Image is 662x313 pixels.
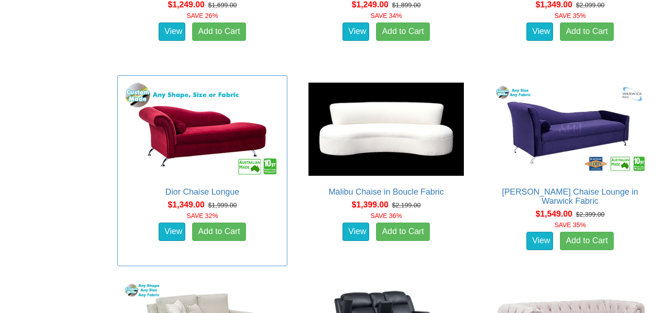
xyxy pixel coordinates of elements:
span: $1,549.00 [536,209,572,218]
del: $2,399.00 [576,211,605,218]
a: View [526,232,553,250]
a: Add to Cart [376,223,430,241]
del: $1,699.00 [208,1,237,9]
font: SAVE 34% [371,12,402,19]
del: $2,099.00 [576,1,605,9]
font: SAVE 36% [371,212,402,219]
span: $1,399.00 [352,200,388,209]
font: SAVE 35% [554,12,586,19]
a: Malibu Chaise in Boucle Fabric [329,187,444,196]
del: $1,999.00 [208,201,237,209]
span: $1,349.00 [168,200,205,209]
a: Add to Cart [192,223,246,241]
img: Romeo Chaise Lounge in Warwick Fabric [490,80,650,178]
font: SAVE 35% [554,221,586,229]
a: View [159,223,185,241]
a: Add to Cart [376,22,430,41]
del: $2,199.00 [392,201,421,209]
a: View [342,223,369,241]
font: SAVE 32% [187,212,218,219]
img: Malibu Chaise in Boucle Fabric [306,80,466,178]
img: Dior Chaise Longue [122,80,282,178]
a: Add to Cart [560,232,614,250]
a: Add to Cart [560,22,614,41]
del: $1,899.00 [392,1,421,9]
a: Add to Cart [192,22,246,41]
a: View [159,22,185,41]
a: Dior Chaise Longue [165,187,240,196]
font: SAVE 26% [187,12,218,19]
a: View [342,22,369,41]
a: [PERSON_NAME] Chaise Lounge in Warwick Fabric [502,187,638,206]
a: View [526,22,553,41]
